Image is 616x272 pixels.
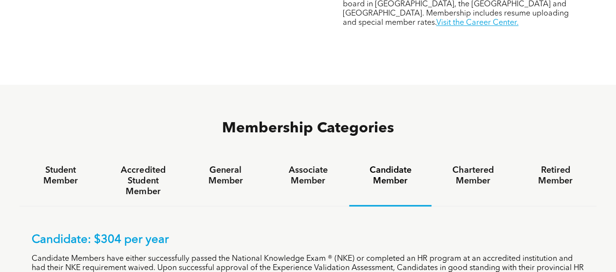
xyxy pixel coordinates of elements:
a: Visit the Career Center. [436,19,518,27]
h4: Retired Member [523,165,588,186]
h4: Candidate Member [358,165,423,186]
h4: Chartered Member [440,165,505,186]
h4: Student Member [28,165,93,186]
h4: General Member [193,165,258,186]
span: Membership Categories [222,121,394,136]
h4: Accredited Student Member [111,165,175,197]
p: Candidate: $304 per year [32,233,584,247]
h4: Associate Member [276,165,340,186]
